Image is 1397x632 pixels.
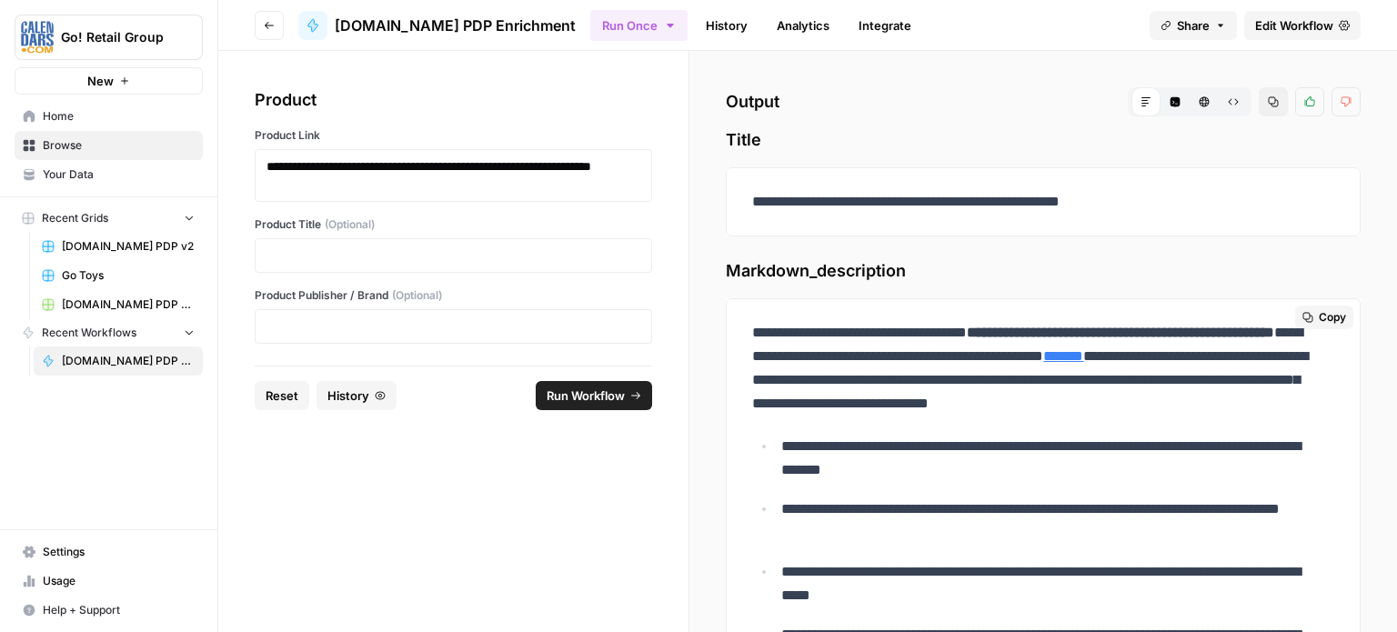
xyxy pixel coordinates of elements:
span: Edit Workflow [1255,16,1333,35]
a: [DOMAIN_NAME] PDP Enrichment [298,11,576,40]
button: Reset [255,381,309,410]
button: Share [1150,11,1237,40]
span: Settings [43,544,195,560]
a: Browse [15,131,203,160]
button: Recent Workflows [15,319,203,346]
a: Usage [15,567,203,596]
label: Product Publisher / Brand [255,287,652,304]
button: Copy [1295,306,1353,329]
span: New [87,72,114,90]
img: Go! Retail Group Logo [21,21,54,54]
button: Run Once [590,10,688,41]
span: Browse [43,137,195,154]
span: [DOMAIN_NAME] PDP Enrichment [335,15,576,36]
a: Integrate [848,11,922,40]
span: [DOMAIN_NAME] PDP Enrichment [62,353,195,369]
button: Help + Support [15,596,203,625]
a: [DOMAIN_NAME] PDP Enrichment Grid [34,290,203,319]
span: [DOMAIN_NAME] PDP Enrichment Grid [62,296,195,313]
span: Home [43,108,195,125]
button: Run Workflow [536,381,652,410]
a: Edit Workflow [1244,11,1361,40]
button: Recent Grids [15,205,203,232]
label: Product Link [255,127,652,144]
button: New [15,67,203,95]
button: History [317,381,397,410]
span: Go Toys [62,267,195,284]
a: Analytics [766,11,840,40]
span: History [327,386,369,405]
span: Reset [266,386,298,405]
span: [DOMAIN_NAME] PDP v2 [62,238,195,255]
span: Share [1177,16,1210,35]
span: Recent Grids [42,210,108,226]
a: Your Data [15,160,203,189]
a: History [695,11,759,40]
span: Help + Support [43,602,195,618]
span: Markdown_description [726,258,1361,284]
a: [DOMAIN_NAME] PDP v2 [34,232,203,261]
h2: Output [726,87,1361,116]
span: Title [726,127,1361,153]
span: Run Workflow [547,386,625,405]
button: Workspace: Go! Retail Group [15,15,203,60]
a: Go Toys [34,261,203,290]
span: Recent Workflows [42,325,136,341]
span: Go! Retail Group [61,28,171,46]
span: (Optional) [392,287,442,304]
a: [DOMAIN_NAME] PDP Enrichment [34,346,203,376]
span: Your Data [43,166,195,183]
span: Copy [1319,309,1346,326]
span: (Optional) [325,216,375,233]
label: Product Title [255,216,652,233]
a: Settings [15,537,203,567]
div: Product [255,87,652,113]
a: Home [15,102,203,131]
span: Usage [43,573,195,589]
